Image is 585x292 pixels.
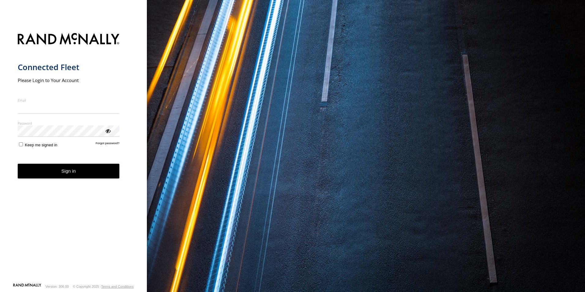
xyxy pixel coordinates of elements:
[19,142,23,146] input: Keep me signed in
[25,143,57,147] span: Keep me signed in
[18,77,120,83] h2: Please Login to Your Account
[18,164,120,179] button: Sign in
[13,283,41,290] a: Visit our Website
[18,62,120,72] h1: Connected Fleet
[46,285,69,288] div: Version: 306.00
[18,121,120,125] label: Password
[73,285,134,288] div: © Copyright 2025 -
[101,285,134,288] a: Terms and Conditions
[96,141,120,147] a: Forgot password?
[18,98,120,103] label: Email
[18,32,120,47] img: Rand McNally
[18,29,129,283] form: main
[105,128,111,134] div: ViewPassword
